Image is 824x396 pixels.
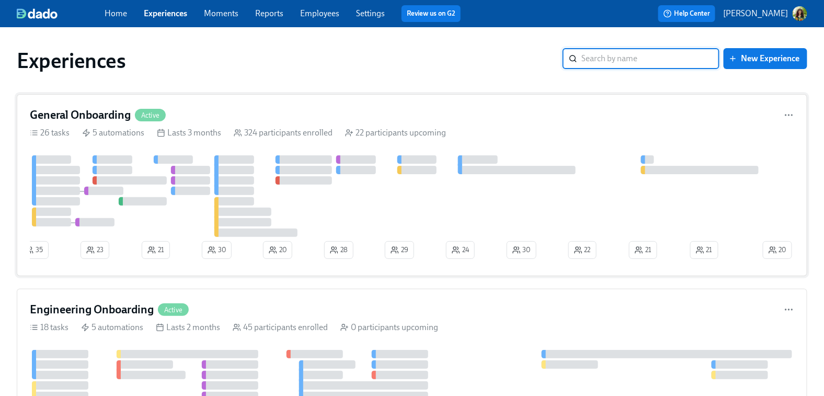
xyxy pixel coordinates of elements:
button: 21 [142,241,170,259]
div: 26 tasks [30,127,70,139]
span: 30 [208,245,226,255]
span: 20 [769,245,786,255]
button: Review us on G2 [402,5,461,22]
h1: Experiences [17,48,126,73]
div: Lasts 2 months [156,322,220,333]
span: 23 [86,245,104,255]
span: 21 [696,245,713,255]
p: [PERSON_NAME] [724,8,788,19]
a: Experiences [144,8,187,18]
span: 21 [147,245,164,255]
a: Reports [255,8,283,18]
span: Active [135,111,166,119]
span: 35 [25,245,43,255]
a: Moments [204,8,238,18]
span: 28 [330,245,348,255]
span: 20 [269,245,287,255]
button: 21 [690,241,718,259]
span: 21 [635,245,651,255]
a: Settings [356,8,385,18]
a: General OnboardingActive26 tasks 5 automations Lasts 3 months 324 participants enrolled 22 partic... [17,94,807,276]
span: New Experience [731,53,800,64]
a: Employees [300,8,339,18]
button: 20 [263,241,292,259]
img: ACg8ocLclD2tQmfIiewwK1zANg5ba6mICO7ZPBc671k9VM_MGIVYfH83=s96-c [793,6,807,21]
div: 18 tasks [30,322,68,333]
div: 5 automations [82,127,144,139]
button: 28 [324,241,353,259]
button: 29 [385,241,414,259]
h4: General Onboarding [30,107,131,123]
a: Review us on G2 [407,8,455,19]
div: 0 participants upcoming [340,322,438,333]
div: 324 participants enrolled [234,127,333,139]
h4: Engineering Onboarding [30,302,154,318]
span: Help Center [663,8,710,19]
div: 22 participants upcoming [345,127,446,139]
button: 21 [629,241,657,259]
a: Home [105,8,127,18]
button: [PERSON_NAME] [724,6,807,21]
button: 22 [568,241,597,259]
span: Active [158,306,189,314]
button: 23 [81,241,109,259]
button: New Experience [724,48,807,69]
div: Lasts 3 months [157,127,221,139]
div: 5 automations [81,322,143,333]
span: 24 [452,245,469,255]
img: dado [17,8,58,19]
button: 35 [19,241,49,259]
button: 24 [446,241,475,259]
div: 45 participants enrolled [233,322,328,333]
span: 29 [391,245,408,255]
input: Search by name [581,48,719,69]
button: 20 [763,241,792,259]
button: Help Center [658,5,715,22]
span: 30 [512,245,531,255]
button: 30 [202,241,232,259]
button: 30 [507,241,536,259]
a: dado [17,8,105,19]
span: 22 [574,245,591,255]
